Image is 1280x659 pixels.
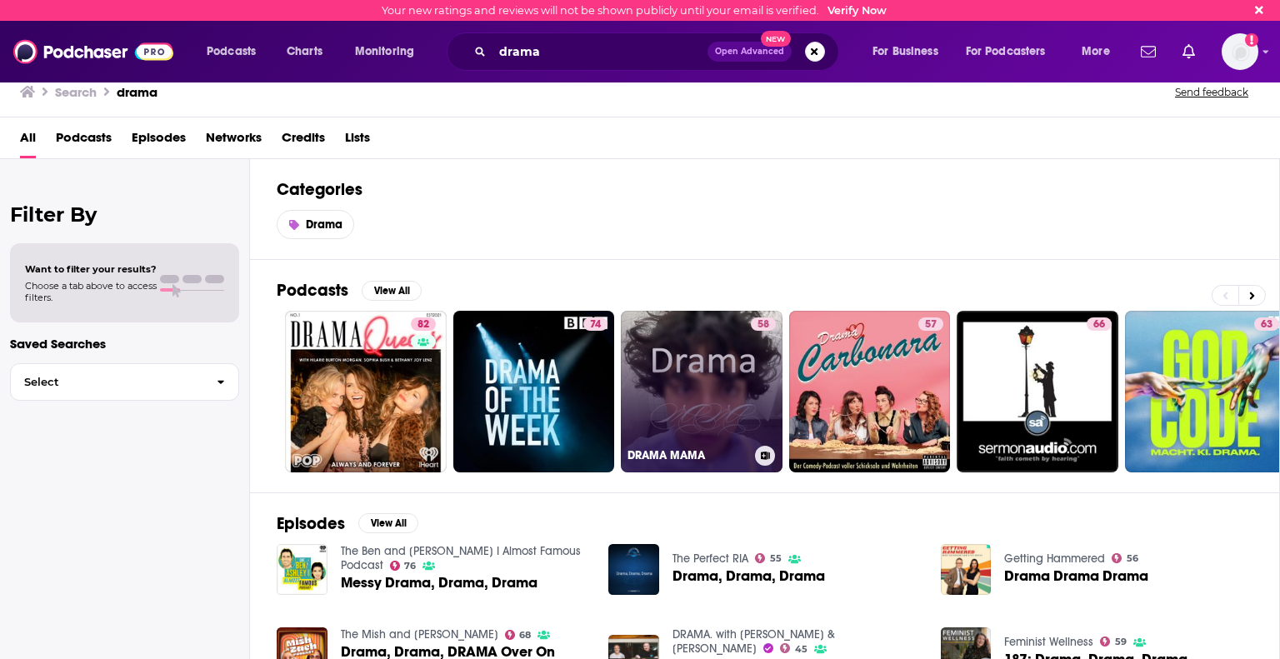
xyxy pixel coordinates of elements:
[1261,317,1272,333] span: 63
[341,544,581,572] a: The Ben and Ashley I Almost Famous Podcast
[10,363,239,401] button: Select
[277,179,1252,200] h2: Categories
[770,555,782,562] span: 55
[55,84,97,100] h3: Search
[287,40,322,63] span: Charts
[672,627,835,656] a: DRAMA. with Connor & Dylan MacDowell
[362,281,422,301] button: View All
[608,544,659,595] img: Drama, Drama, Drama
[355,40,414,63] span: Monitoring
[10,336,239,352] p: Saved Searches
[25,263,157,275] span: Want to filter your results?
[1245,33,1258,47] svg: Email not verified
[918,317,943,331] a: 57
[343,38,436,65] button: open menu
[780,643,807,653] a: 45
[10,202,239,227] h2: Filter By
[25,280,157,303] span: Choose a tab above to access filters.
[672,552,748,566] a: The Perfect RIA
[1127,555,1138,562] span: 56
[761,31,791,47] span: New
[277,280,422,301] a: PodcastsView All
[955,38,1070,65] button: open menu
[941,544,992,595] img: Drama Drama Drama
[1134,37,1162,66] a: Show notifications dropdown
[117,84,157,100] h3: drama
[358,513,418,533] button: View All
[417,317,429,333] span: 82
[206,124,262,158] a: Networks
[1082,40,1110,63] span: More
[341,627,498,642] a: The Mish and Zach Podcast
[282,124,325,158] a: Credits
[627,448,748,462] h3: DRAMA MAMA
[382,4,887,17] div: Your new ratings and reviews will not be shown publicly until your email is verified.
[277,210,354,239] a: Drama
[132,124,186,158] a: Episodes
[1004,635,1093,649] a: Feminist Wellness
[1004,569,1148,583] a: Drama Drama Drama
[861,38,959,65] button: open menu
[1170,85,1253,99] button: Send feedback
[1254,317,1279,331] a: 63
[277,513,345,534] h2: Episodes
[1004,552,1105,566] a: Getting Hammered
[306,217,342,232] span: Drama
[925,317,937,333] span: 57
[1070,38,1131,65] button: open menu
[404,562,416,570] span: 76
[1112,553,1138,563] a: 56
[207,40,256,63] span: Podcasts
[13,36,173,67] a: Podchaser - Follow, Share and Rate Podcasts
[341,576,537,590] a: Messy Drama, Drama, Drama
[276,38,332,65] a: Charts
[195,38,277,65] button: open menu
[411,317,436,331] a: 82
[1176,37,1202,66] a: Show notifications dropdown
[590,317,601,333] span: 74
[56,124,112,158] a: Podcasts
[583,317,607,331] a: 74
[1093,317,1105,333] span: 66
[462,32,855,71] div: Search podcasts, credits, & more...
[345,124,370,158] a: Lists
[872,40,938,63] span: For Business
[789,311,951,472] a: 57
[20,124,36,158] a: All
[621,311,782,472] a: 58DRAMA MAMA
[505,630,532,640] a: 68
[957,311,1118,472] a: 66
[672,569,825,583] a: Drama, Drama, Drama
[1222,33,1258,70] button: Show profile menu
[757,317,769,333] span: 58
[1087,317,1112,331] a: 66
[11,377,203,387] span: Select
[1222,33,1258,70] span: Logged in as londonmking
[277,544,327,595] img: Messy Drama, Drama, Drama
[285,311,447,472] a: 82
[751,317,776,331] a: 58
[277,513,418,534] a: EpisodesView All
[1222,33,1258,70] img: User Profile
[519,632,531,639] span: 68
[1115,638,1127,646] span: 59
[453,311,615,472] a: 74
[795,646,807,653] span: 45
[707,42,792,62] button: Open AdvancedNew
[1100,637,1127,647] a: 59
[492,38,707,65] input: Search podcasts, credits, & more...
[715,47,784,56] span: Open Advanced
[277,280,348,301] h2: Podcasts
[966,40,1046,63] span: For Podcasters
